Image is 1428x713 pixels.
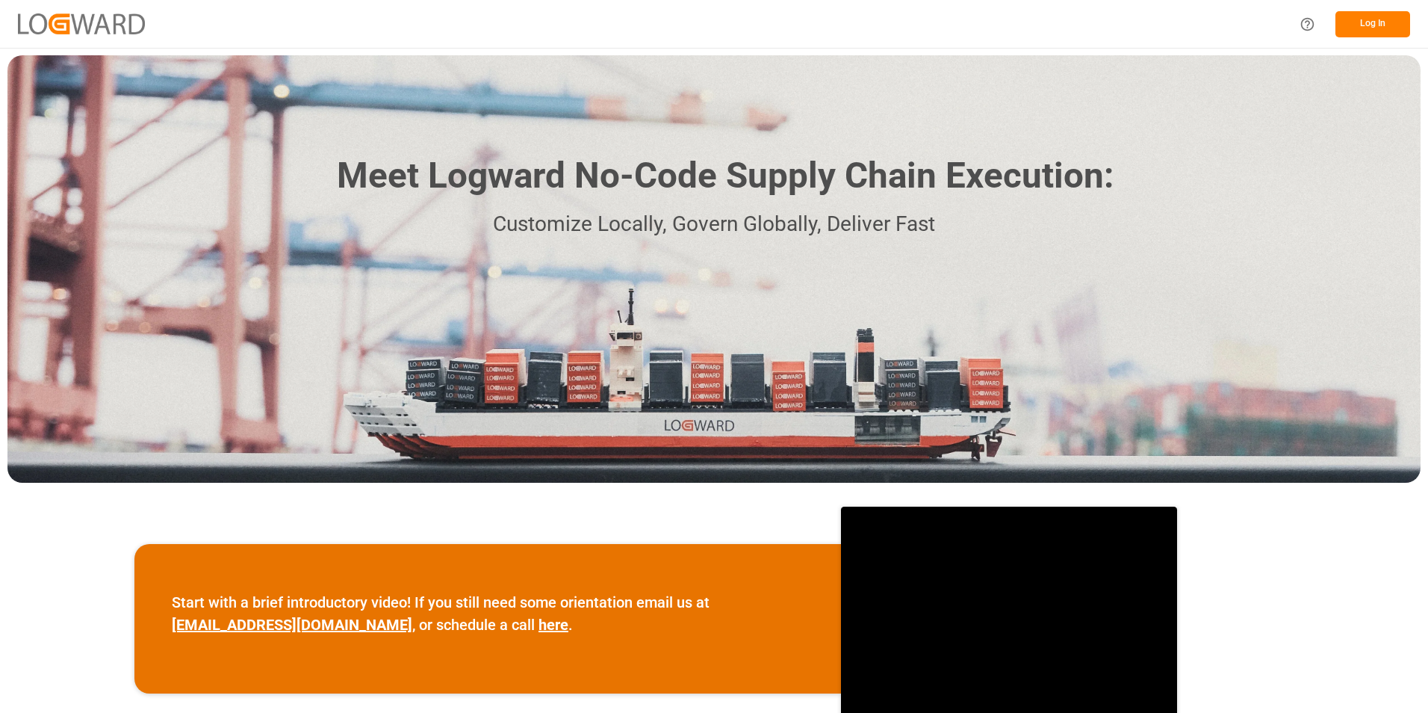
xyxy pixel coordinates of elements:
[172,616,412,634] a: [EMAIL_ADDRESS][DOMAIN_NAME]
[1335,11,1410,37] button: Log In
[18,13,145,34] img: Logward_new_orange.png
[314,208,1114,241] p: Customize Locally, Govern Globally, Deliver Fast
[538,616,568,634] a: here
[172,591,804,636] p: Start with a brief introductory video! If you still need some orientation email us at , or schedu...
[337,149,1114,203] h1: Meet Logward No-Code Supply Chain Execution:
[1291,7,1324,41] button: Help Center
